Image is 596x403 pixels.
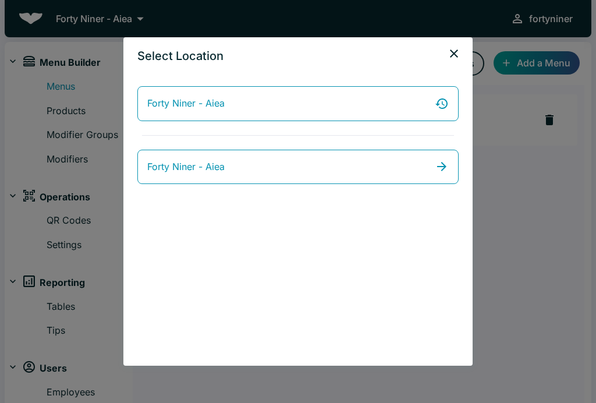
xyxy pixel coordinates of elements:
h2: Select Location [123,37,237,75]
span: Forty Niner - Aiea [147,96,225,111]
button: close [442,42,466,65]
span: Forty Niner - Aiea [147,160,225,175]
a: Forty Niner - Aiea [137,86,459,121]
a: Forty Niner - Aiea [137,150,459,185]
